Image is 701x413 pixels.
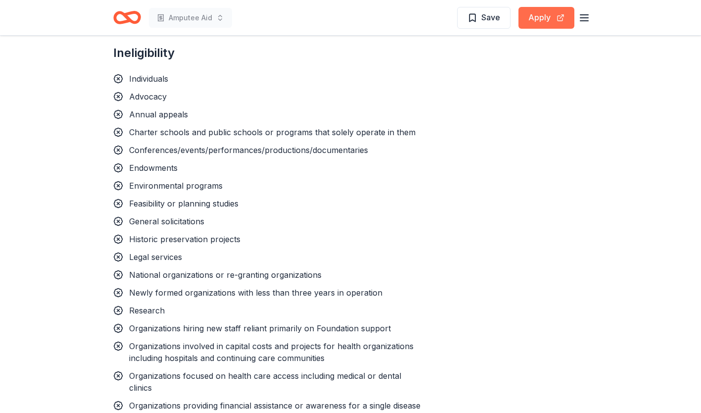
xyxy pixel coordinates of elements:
span: Environmental programs [129,181,223,191]
span: Conferences/events/performances/productions/documentaries [129,145,368,155]
span: Research [129,306,165,315]
span: Organizations involved in capital costs and projects for health organizations including hospitals... [129,341,414,363]
button: Apply [518,7,574,29]
span: General solicitations [129,216,204,226]
span: National organizations or re-granting organizations [129,270,322,280]
span: Endowments [129,163,178,173]
span: Newly formed organizations with less than three years in operation [129,288,382,298]
span: Organizations focused on health care access including medical or dental clinics [129,371,401,393]
span: Feasibility or planning studies [129,199,238,208]
span: Advocacy [129,92,167,102]
span: Individuals [129,74,168,84]
span: Charter schools and public schools or programs that solely operate in them [129,127,416,137]
span: Organizations hiring new staff reliant primarily on Foundation support [129,323,391,333]
button: Amputee Aid [149,8,232,28]
h2: Ineligibility [113,45,422,61]
span: Legal services [129,252,182,262]
span: Save [481,11,500,24]
span: Historic preservation projects [129,234,240,244]
span: Annual appeals [129,109,188,119]
button: Save [457,7,511,29]
span: Amputee Aid [169,12,212,24]
a: Home [113,6,141,29]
